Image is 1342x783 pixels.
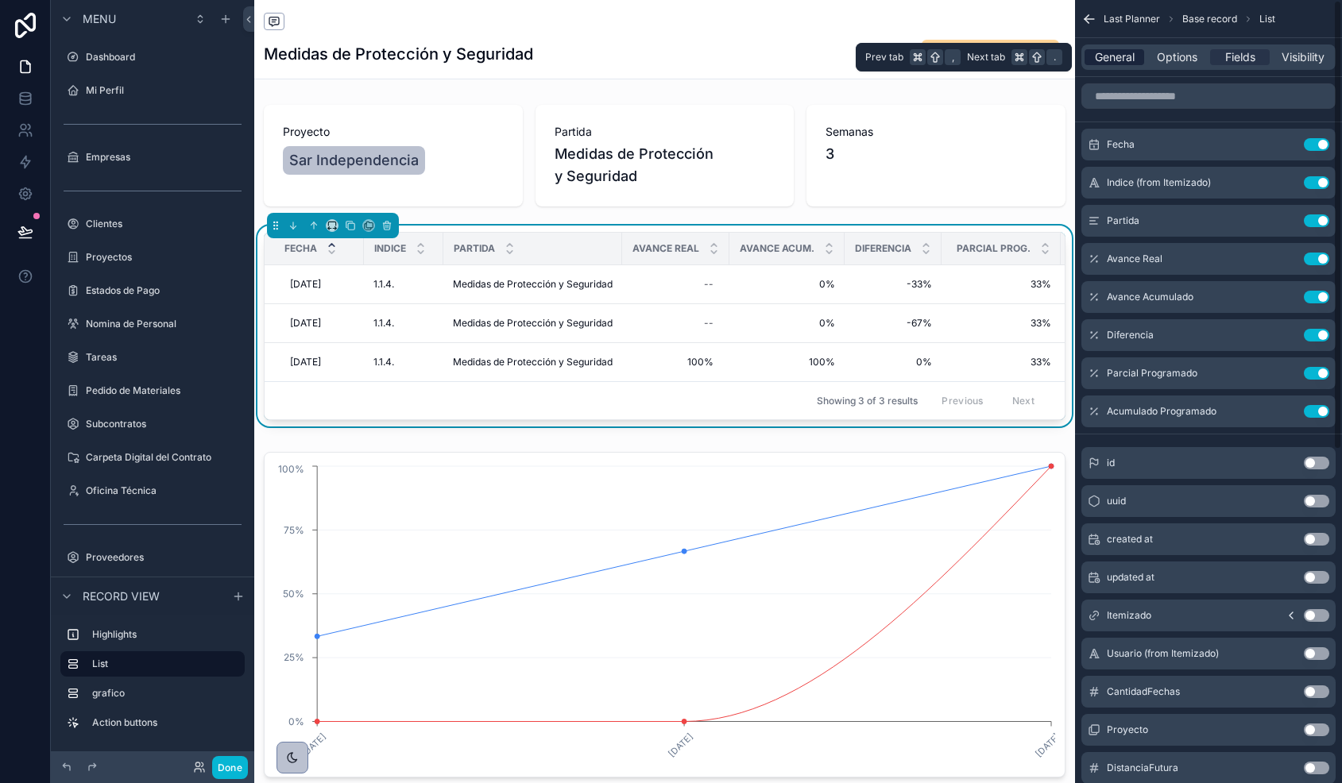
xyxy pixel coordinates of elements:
[60,278,245,303] a: Estados de Pago
[1107,367,1197,380] span: Parcial Programado
[86,451,242,464] label: Carpeta Digital del Contrato
[740,242,814,255] span: Avance Acum.
[1107,405,1216,418] span: Acumulado Programado
[86,418,242,430] label: Subcontratos
[1107,609,1151,622] span: Itemizado
[60,545,245,570] a: Proveedores
[854,278,932,291] a: -33%
[1107,495,1126,507] span: uuid
[373,317,434,330] a: 1.1.4.
[60,445,245,470] a: Carpeta Digital del Contrato
[854,317,932,330] a: -67%
[632,242,699,255] span: Avance Real
[946,51,959,64] span: ,
[374,242,406,255] span: Indice
[1107,329,1154,341] span: Diferencia
[817,395,918,407] span: Showing 3 of 3 results
[86,218,242,230] label: Clientes
[1107,253,1162,265] span: Avance Real
[60,211,245,237] a: Clientes
[1107,176,1211,189] span: Indice (from Itemizado)
[373,317,394,330] span: 1.1.4.
[1062,356,1161,368] a: 100%
[60,44,245,70] a: Dashboard
[86,51,242,64] label: Dashboard
[1182,13,1237,25] span: Base record
[86,151,242,164] label: Empresas
[1104,13,1160,25] span: Last Planner
[1062,317,1161,330] a: 67%
[1107,533,1153,546] span: created at
[453,278,613,291] a: Medidas de Protección y Seguridad
[704,278,714,291] div: --
[212,756,248,779] button: Done
[454,242,495,255] span: Partida
[951,317,1051,330] a: 33%
[1062,278,1161,291] a: 33%
[632,310,720,336] a: --
[854,356,932,368] a: 0%
[284,310,354,336] a: [DATE]
[632,349,720,375] a: 100%
[86,284,242,297] label: Estados de Pago
[92,716,238,729] label: Action buttons
[1095,49,1135,65] span: General
[1107,214,1139,227] span: Partida
[951,356,1051,368] a: 33%
[86,318,242,330] label: Nomina de Personal
[1048,51,1061,64] span: .
[51,615,254,751] div: scrollable content
[83,11,116,27] span: Menu
[83,588,160,604] span: Record view
[86,84,242,97] label: Mi Perfil
[739,317,835,330] span: 0%
[632,272,720,297] a: --
[284,272,354,297] a: [DATE]
[373,356,394,368] span: 1.1.4.
[1107,291,1193,303] span: Avance Acumulado
[86,351,242,364] label: Tareas
[638,356,714,368] span: 100%
[284,349,354,375] a: [DATE]
[1157,49,1197,65] span: Options
[290,317,321,330] span: [DATE]
[60,478,245,503] a: Oficina Técnica
[60,245,245,270] a: Proyectos
[704,317,714,330] div: --
[290,278,321,291] span: [DATE]
[739,356,835,368] a: 100%
[60,345,245,370] a: Tareas
[86,384,242,397] label: Pedido de Materiales
[739,278,835,291] a: 0%
[967,51,1005,64] span: Next tab
[1225,49,1255,65] span: Fields
[373,356,434,368] a: 1.1.4.
[264,43,533,65] h1: Medidas de Protección y Seguridad
[284,242,317,255] span: Fecha
[92,628,238,641] label: Highlights
[60,311,245,337] a: Nomina de Personal
[92,658,232,670] label: List
[86,551,242,564] label: Proveedores
[1107,647,1219,660] span: Usuario (from Itemizado)
[453,317,613,330] a: Medidas de Protección y Seguridad
[1282,49,1325,65] span: Visibility
[60,145,245,170] a: Empresas
[1259,13,1275,25] span: List
[86,484,242,497] label: Oficina Técnica
[951,278,1051,291] a: 33%
[453,356,613,368] a: Medidas de Protección y Seguridad
[1107,138,1135,151] span: Fecha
